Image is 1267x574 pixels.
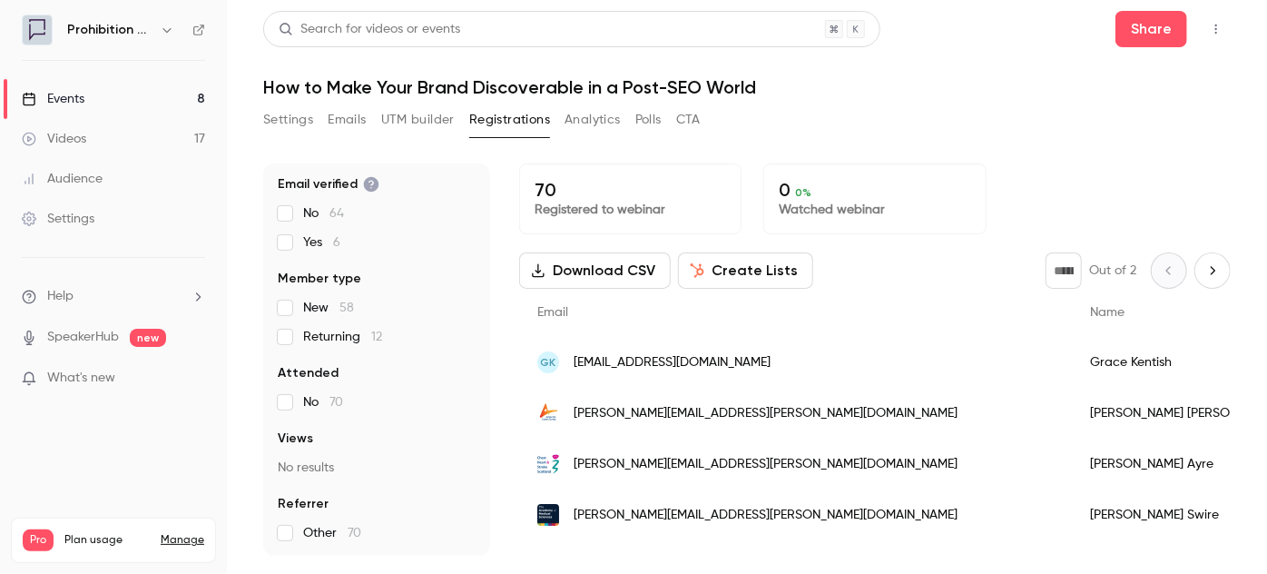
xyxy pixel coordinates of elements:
div: Videos [22,130,86,148]
span: new [130,329,166,347]
p: No results [278,459,476,477]
button: Registrations [469,105,550,134]
a: Manage [161,533,204,548]
p: Registered to webinar [535,201,726,219]
span: Other [303,524,361,542]
span: No [303,204,344,223]
button: Create Lists [678,252,813,289]
button: Polls [635,105,662,134]
img: acmedsci.ac.uk [537,504,559,526]
span: [PERSON_NAME][EMAIL_ADDRESS][PERSON_NAME][DOMAIN_NAME] [574,455,958,474]
img: actionforcarers.org.uk [537,402,559,424]
img: Prohibition PR [23,15,52,45]
div: Events [22,90,84,108]
span: GK [541,354,556,371]
button: Analytics [565,105,621,134]
span: 12 [371,331,382,343]
button: Emails [328,105,366,134]
img: chss.org.uk [537,453,559,475]
span: [PERSON_NAME][EMAIL_ADDRESS][PERSON_NAME][DOMAIN_NAME] [574,404,958,423]
div: Search for videos or events [279,20,460,39]
p: Out of 2 [1089,262,1136,280]
span: 70 [348,527,361,539]
button: Settings [263,105,313,134]
span: No [303,393,343,411]
span: What's new [47,369,115,388]
p: 0 [779,179,970,201]
span: Yes [303,233,340,252]
span: Help [47,287,74,306]
span: [EMAIL_ADDRESS][DOMAIN_NAME] [574,353,771,372]
section: facet-groups [278,110,476,542]
span: Email [537,306,568,319]
span: Attended [278,364,339,382]
button: UTM builder [381,105,455,134]
div: Audience [22,170,103,188]
span: Email verified [278,175,379,193]
span: Member type [278,270,361,288]
span: 64 [329,207,344,220]
span: 6 [333,236,340,249]
span: Name [1090,306,1125,319]
button: Next page [1194,252,1231,289]
span: 0 % [795,186,811,199]
span: Pro [23,529,54,551]
h6: Prohibition PR [67,21,152,39]
span: Referrer [278,495,329,513]
span: 58 [339,302,354,314]
li: help-dropdown-opener [22,287,205,306]
span: Returning [303,328,382,346]
div: Settings [22,210,94,228]
p: 70 [535,179,726,201]
span: Plan usage [64,533,150,548]
span: [PERSON_NAME][EMAIL_ADDRESS][PERSON_NAME][DOMAIN_NAME] [574,506,958,525]
button: Share [1115,11,1187,47]
a: SpeakerHub [47,328,119,347]
iframe: Noticeable Trigger [183,371,205,387]
button: Download CSV [519,252,671,289]
h1: How to Make Your Brand Discoverable in a Post-SEO World [263,76,1231,98]
span: New [303,299,354,317]
span: 70 [329,396,343,409]
button: CTA [676,105,701,134]
span: Views [278,430,313,448]
p: Watched webinar [779,201,970,219]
